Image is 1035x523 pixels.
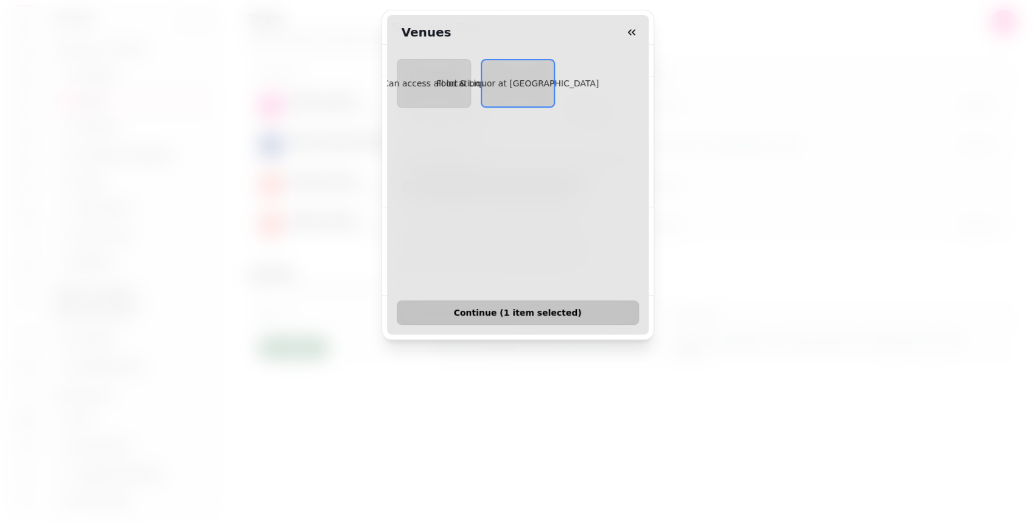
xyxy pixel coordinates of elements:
[383,78,484,88] span: Can access all locations
[397,59,471,108] button: Can access all locations
[397,300,639,325] button: Continue (1 item selected)
[397,24,451,41] h2: Venues
[407,308,629,317] span: Continue ( 1 item selected )
[481,59,555,108] button: Food & Liquor at [GEOGRAPHIC_DATA]
[436,78,599,88] span: Food & Liquor at [GEOGRAPHIC_DATA]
